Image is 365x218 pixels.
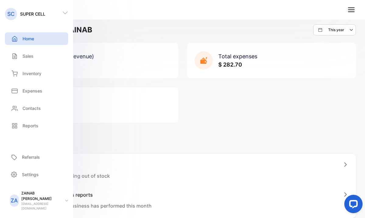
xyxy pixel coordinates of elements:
iframe: LiveChat chat widget [339,192,365,218]
p: SUPER CELL [20,11,45,17]
span: Total expenses [218,53,257,60]
p: Reports [23,122,38,129]
p: Expenses [23,88,42,94]
p: Inventory [23,70,41,77]
p: To-do [9,141,356,148]
p: Referrals [22,154,40,160]
p: Contacts [23,105,41,111]
h1: Review business reports [35,191,152,198]
p: Sales [23,53,33,59]
p: ZAINAB [PERSON_NAME] [21,191,60,202]
p: [EMAIL_ADDRESS][DOMAIN_NAME] [21,202,60,211]
p: This year [328,27,344,33]
p: See how your business has performed this month [35,202,152,209]
p: ZA [11,197,18,205]
button: This year [313,24,356,35]
p: Settings [22,171,39,178]
p: Home [23,35,34,42]
p: SC [7,10,15,18]
span: $ 282.70 [218,61,242,68]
